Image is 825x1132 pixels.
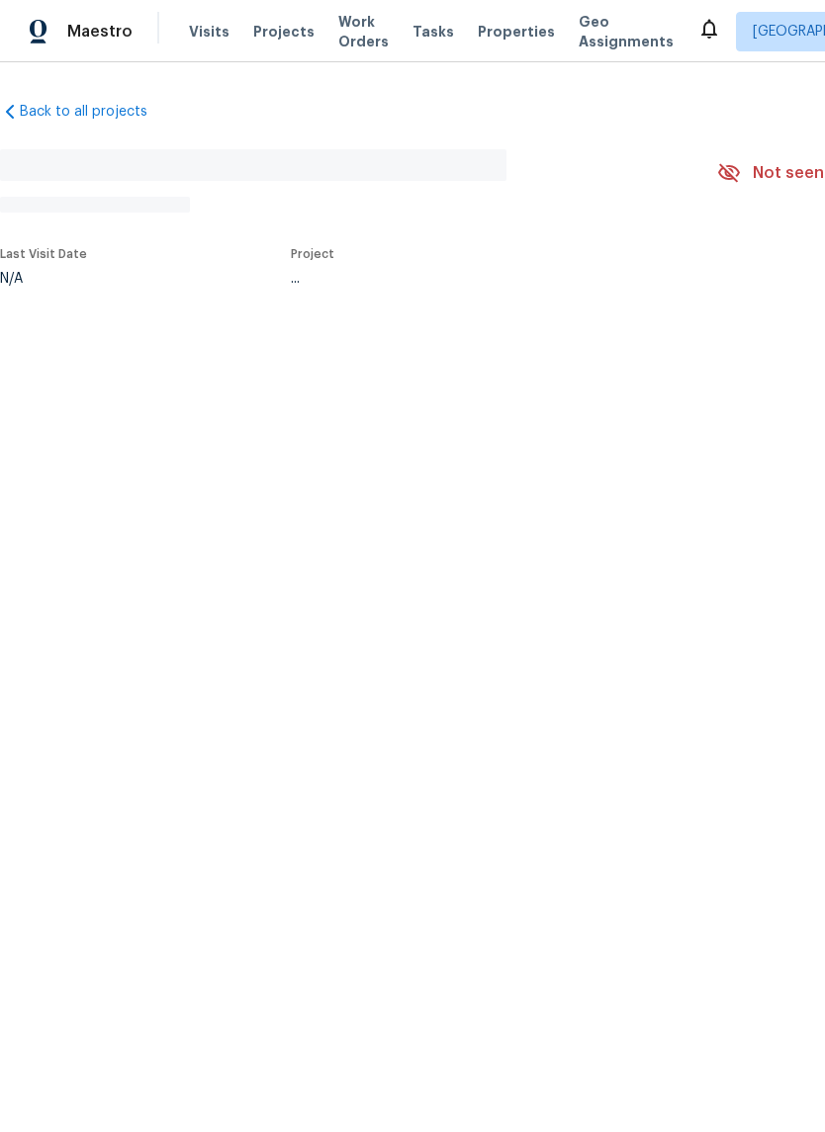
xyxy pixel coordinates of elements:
[291,272,671,286] div: ...
[253,22,315,42] span: Projects
[579,12,674,51] span: Geo Assignments
[189,22,229,42] span: Visits
[412,25,454,39] span: Tasks
[478,22,555,42] span: Properties
[67,22,133,42] span: Maestro
[338,12,389,51] span: Work Orders
[291,248,334,260] span: Project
